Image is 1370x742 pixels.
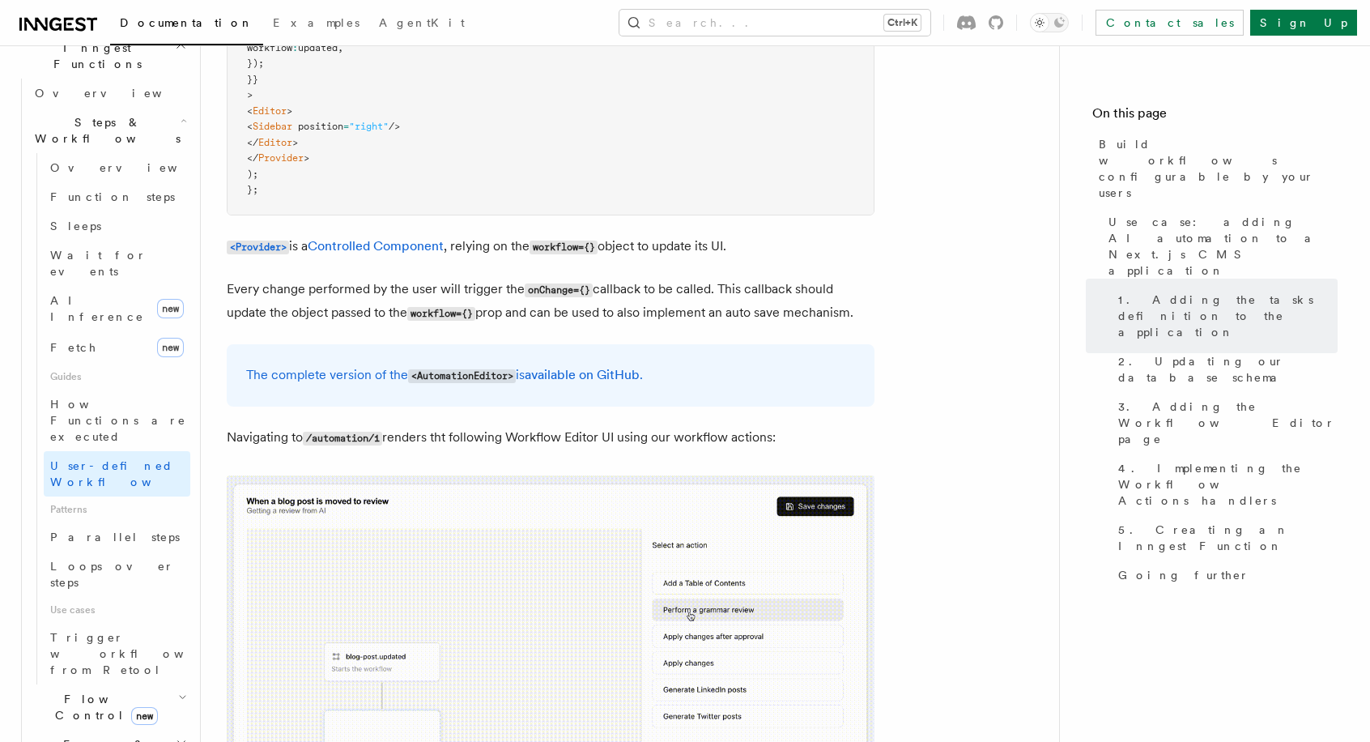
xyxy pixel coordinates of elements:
[298,121,343,132] span: position
[13,33,190,79] button: Inngest Functions
[292,137,298,148] span: >
[44,390,190,451] a: How Functions are executed
[1118,292,1338,340] span: 1. Adding the tasks definition to the application
[28,153,190,684] div: Steps & Workflows
[1112,392,1338,454] a: 3. Adding the Workflow Editor page
[50,249,147,278] span: Wait for events
[247,105,253,117] span: <
[227,235,874,258] p: is a , relying on the object to update its UI.
[308,238,444,254] a: Controlled Component
[247,152,258,164] span: </
[1112,347,1338,392] a: 2. Updating our database schema
[44,522,190,552] a: Parallel steps
[44,552,190,597] a: Loops over steps
[408,369,516,383] code: <AutomationEditor>
[44,364,190,390] span: Guides
[1092,130,1338,207] a: Build workflows configurable by your users
[50,294,144,323] span: AI Inference
[50,531,180,544] span: Parallel steps
[530,241,598,254] code: workflow={}
[1118,567,1249,583] span: Going further
[1112,285,1338,347] a: 1. Adding the tasks definition to the application
[247,58,264,69] span: });
[292,42,298,53] span: :
[50,398,186,443] span: How Functions are executed
[379,16,465,29] span: AgentKit
[227,241,289,254] code: <Provider>
[287,105,292,117] span: >
[349,121,389,132] span: "right"
[525,284,593,297] code: onChange={}
[44,286,190,331] a: AI Inferencenew
[247,89,253,100] span: >
[131,707,158,725] span: new
[884,15,921,31] kbd: Ctrl+K
[50,190,175,203] span: Function steps
[1250,10,1357,36] a: Sign Up
[1118,460,1338,509] span: 4. Implementing the Workflow Actions handlers
[247,168,258,180] span: );
[1092,104,1338,130] h4: On this page
[1118,399,1338,447] span: 3. Adding the Workflow Editor page
[50,341,97,354] span: Fetch
[246,364,855,387] p: The complete version of the is .
[1030,13,1069,32] button: Toggle dark mode
[44,211,190,241] a: Sleeps
[1102,207,1338,285] a: Use case: adding AI automation to a Next.js CMS application
[247,74,258,85] span: }}
[50,560,174,589] span: Loops over steps
[1108,214,1338,279] span: Use case: adding AI automation to a Next.js CMS application
[1099,136,1338,201] span: Build workflows configurable by your users
[1112,561,1338,590] a: Going further
[50,631,228,676] span: Trigger workflows from Retool
[44,182,190,211] a: Function steps
[44,597,190,623] span: Use cases
[303,432,382,446] code: /automation/1
[258,137,292,148] span: Editor
[338,42,343,53] span: ,
[28,108,190,153] button: Steps & Workflows
[50,459,196,488] span: User-defined Workflows
[258,152,304,164] span: Provider
[50,220,101,232] span: Sleeps
[1118,522,1338,554] span: 5. Creating an Inngest Function
[304,152,309,164] span: >
[44,241,190,286] a: Wait for events
[369,5,474,44] a: AgentKit
[35,87,202,100] span: Overview
[227,426,874,450] p: Navigating to renders tht following Workflow Editor UI using our workflow actions:
[44,623,190,684] a: Trigger workflows from Retool
[253,121,292,132] span: Sidebar
[28,684,190,730] button: Flow Controlnew
[110,5,263,45] a: Documentation
[50,161,217,174] span: Overview
[227,238,289,254] a: <Provider>
[157,338,184,357] span: new
[44,497,190,522] span: Patterns
[44,331,190,364] a: Fetchnew
[263,5,369,44] a: Examples
[298,42,338,53] span: updated
[619,10,930,36] button: Search...Ctrl+K
[28,79,190,108] a: Overview
[389,121,400,132] span: />
[247,184,258,195] span: };
[227,278,874,325] p: Every change performed by the user will trigger the callback to be called. This callback should u...
[44,451,190,497] a: User-defined Workflows
[247,42,292,53] span: workflow
[253,105,287,117] span: Editor
[157,299,184,318] span: new
[120,16,253,29] span: Documentation
[1096,10,1244,36] a: Contact sales
[525,367,640,382] a: available on GitHub
[28,114,181,147] span: Steps & Workflows
[44,153,190,182] a: Overview
[247,121,253,132] span: <
[407,307,475,321] code: workflow={}
[13,40,175,72] span: Inngest Functions
[273,16,360,29] span: Examples
[28,691,178,723] span: Flow Control
[1112,515,1338,561] a: 5. Creating an Inngest Function
[1118,353,1338,386] span: 2. Updating our database schema
[1112,454,1338,515] a: 4. Implementing the Workflow Actions handlers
